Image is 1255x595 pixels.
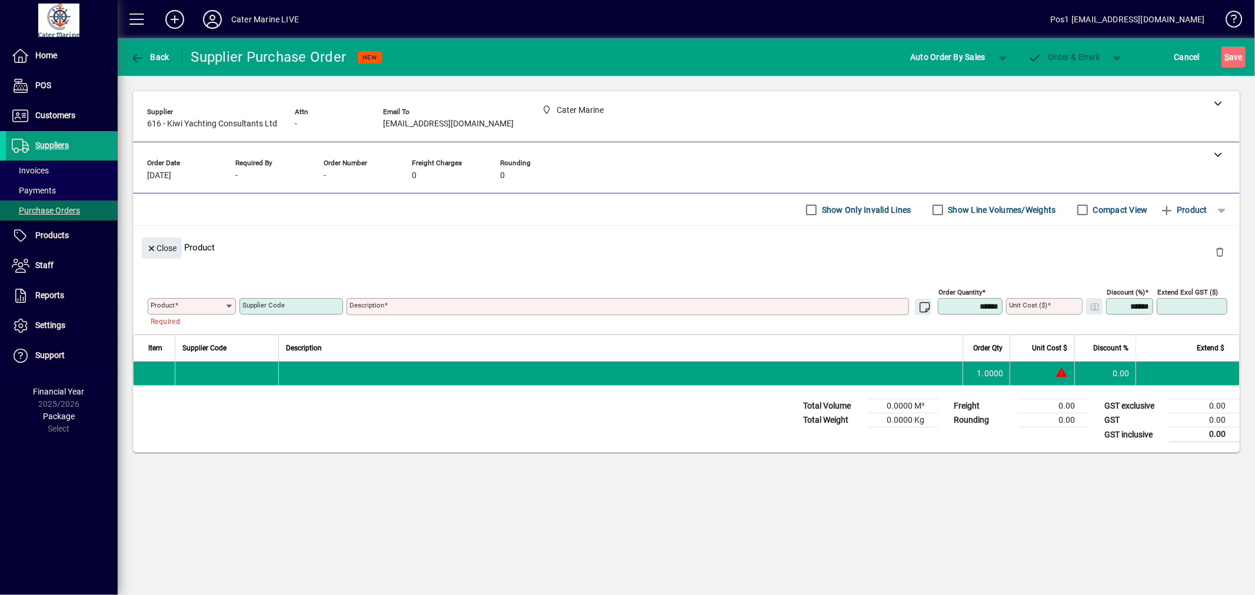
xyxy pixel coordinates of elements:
[130,52,169,62] span: Back
[362,54,377,61] span: NEW
[235,171,238,180] span: -
[6,221,118,250] a: Products
[820,204,911,216] label: Show Only Invalid Lines
[938,288,982,296] mat-label: Order Quantity
[910,48,986,66] span: Auto Order By Sales
[12,186,56,195] span: Payments
[1169,427,1240,442] td: 0.00
[1224,52,1229,62] span: S
[35,111,75,120] span: Customers
[904,46,991,68] button: Auto Order By Sales
[148,342,162,355] span: Item
[191,48,347,66] div: Supplier Purchase Order
[147,119,277,129] span: 616 - Kiwi Yachting Consultants Ltd
[1022,46,1106,68] button: Order & Email
[118,46,182,68] app-page-header-button: Back
[324,171,326,180] span: -
[797,413,868,427] td: Total Weight
[1032,342,1067,355] span: Unit Cost $
[156,9,194,30] button: Add
[6,311,118,340] a: Settings
[35,51,57,60] span: Home
[1224,48,1243,66] span: ave
[139,242,185,253] app-page-header-button: Close
[1217,2,1240,41] a: Knowledge Base
[147,239,177,258] span: Close
[242,301,285,309] mat-label: Supplier Code
[797,399,868,413] td: Total Volume
[6,200,118,220] a: Purchase Orders
[1171,46,1203,68] button: Cancel
[1050,10,1205,29] div: Pos1 [EMAIL_ADDRESS][DOMAIN_NAME]
[963,362,1010,385] td: 1.0000
[6,251,118,280] a: Staff
[500,171,505,180] span: 0
[1018,399,1089,413] td: 0.00
[6,101,118,131] a: Customers
[133,226,1240,269] div: Product
[349,301,384,309] mat-label: Description
[973,342,1003,355] span: Order Qty
[6,281,118,310] a: Reports
[1107,288,1145,296] mat-label: Discount (%)
[151,301,175,309] mat-label: Product
[1074,362,1136,385] td: 0.00
[35,290,64,300] span: Reports
[383,119,514,129] span: [EMAIL_ADDRESS][DOMAIN_NAME]
[1098,399,1169,413] td: GST exclusive
[35,81,51,90] span: POS
[1098,413,1169,427] td: GST
[1091,204,1148,216] label: Compact View
[868,413,938,427] td: 0.0000 Kg
[1028,52,1100,62] span: Order & Email
[6,71,118,101] a: POS
[12,206,80,215] span: Purchase Orders
[1221,46,1246,68] button: Save
[127,46,172,68] button: Back
[6,161,118,180] a: Invoices
[6,180,118,200] a: Payments
[946,204,1056,216] label: Show Line Volumes/Weights
[35,350,65,360] span: Support
[1009,301,1047,309] mat-label: Unit Cost ($)
[1197,342,1224,355] span: Extend $
[1169,413,1240,427] td: 0.00
[142,238,182,259] button: Close
[1206,246,1234,257] app-page-header-button: Delete
[35,141,69,150] span: Suppliers
[1157,288,1218,296] mat-label: Extend excl GST ($)
[194,9,231,30] button: Profile
[6,341,118,370] a: Support
[948,399,1018,413] td: Freight
[147,171,171,180] span: [DATE]
[34,387,85,396] span: Financial Year
[1098,427,1169,442] td: GST inclusive
[286,342,322,355] span: Description
[1206,238,1234,266] button: Delete
[231,10,299,29] div: Cater Marine LIVE
[948,413,1018,427] td: Rounding
[6,41,118,71] a: Home
[1093,342,1128,355] span: Discount %
[151,315,227,327] mat-error: Required
[412,171,417,180] span: 0
[35,320,65,330] span: Settings
[35,230,69,240] span: Products
[182,342,227,355] span: Supplier Code
[1169,399,1240,413] td: 0.00
[12,166,49,175] span: Invoices
[35,260,54,270] span: Staff
[295,119,297,129] span: -
[43,412,75,421] span: Package
[868,399,938,413] td: 0.0000 M³
[1018,413,1089,427] td: 0.00
[1174,48,1200,66] span: Cancel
